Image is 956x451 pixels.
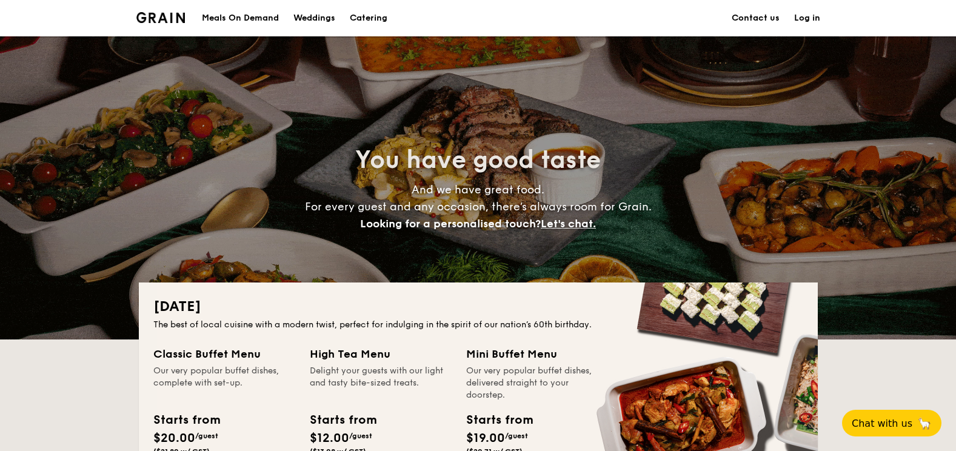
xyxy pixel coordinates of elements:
[195,432,218,440] span: /guest
[310,411,376,429] div: Starts from
[466,411,532,429] div: Starts from
[466,431,505,446] span: $19.00
[153,346,295,362] div: Classic Buffet Menu
[852,418,912,429] span: Chat with us
[355,145,601,175] span: You have good taste
[153,411,219,429] div: Starts from
[466,346,608,362] div: Mini Buffet Menu
[153,319,803,331] div: The best of local cuisine with a modern twist, perfect for indulging in the spirit of our nation’...
[541,217,596,230] span: Let's chat.
[349,432,372,440] span: /guest
[310,365,452,401] div: Delight your guests with our light and tasty bite-sized treats.
[153,431,195,446] span: $20.00
[310,431,349,446] span: $12.00
[360,217,541,230] span: Looking for a personalised touch?
[153,297,803,316] h2: [DATE]
[917,416,932,430] span: 🦙
[842,410,941,436] button: Chat with us🦙
[505,432,528,440] span: /guest
[153,365,295,401] div: Our very popular buffet dishes, complete with set-up.
[466,365,608,401] div: Our very popular buffet dishes, delivered straight to your doorstep.
[305,183,652,230] span: And we have great food. For every guest and any occasion, there’s always room for Grain.
[310,346,452,362] div: High Tea Menu
[136,12,186,23] img: Grain
[136,12,186,23] a: Logotype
